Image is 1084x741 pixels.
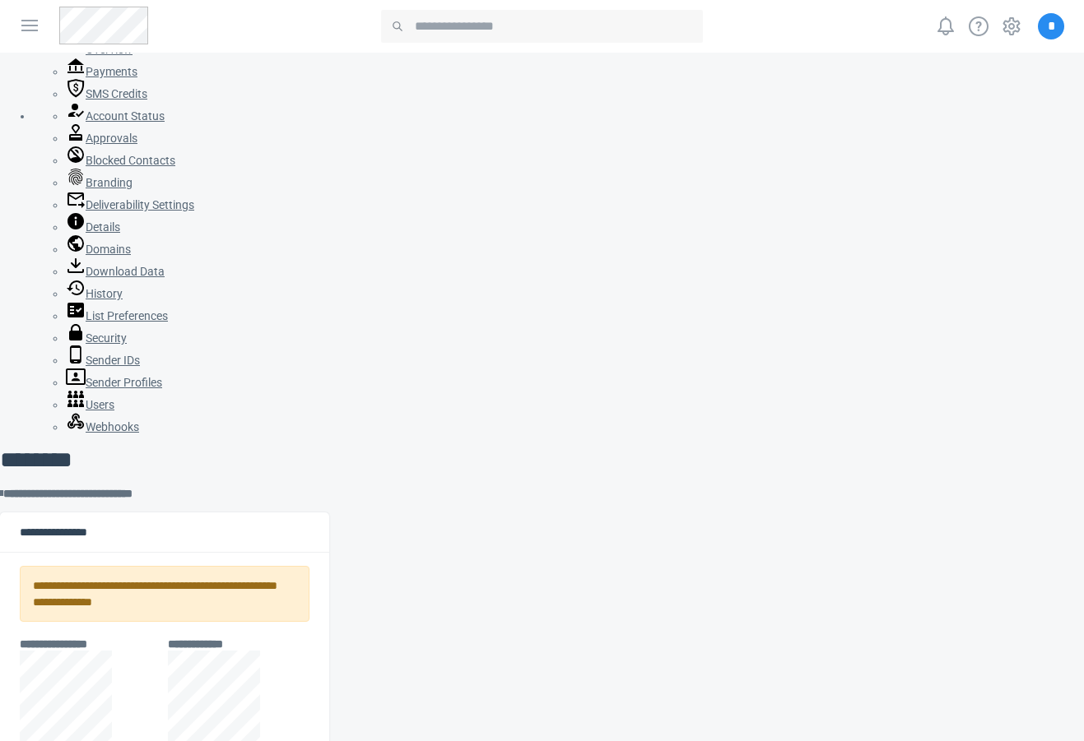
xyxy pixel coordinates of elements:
[66,331,127,345] a: Security
[66,65,137,78] a: Payments
[86,109,165,123] span: Account Status
[86,398,114,411] span: Users
[66,220,120,234] a: Details
[86,309,168,322] span: List Preferences
[86,243,131,256] span: Domains
[86,354,140,367] span: Sender IDs
[86,65,137,78] span: Payments
[86,154,175,167] span: Blocked Contacts
[86,376,162,389] span: Sender Profiles
[66,398,114,411] a: Users
[66,243,131,256] a: Domains
[66,376,162,389] a: Sender Profiles
[66,265,165,278] a: Download Data
[66,354,140,367] a: Sender IDs
[66,154,175,167] a: Blocked Contacts
[66,420,139,433] a: Webhooks
[66,109,165,123] a: Account Status
[86,220,120,234] span: Details
[66,87,147,100] a: SMS Credits
[86,331,127,345] span: Security
[86,265,165,278] span: Download Data
[86,87,147,100] span: SMS Credits
[66,309,168,322] a: List Preferences
[66,287,123,300] a: History
[86,287,123,300] span: History
[86,132,137,145] span: Approvals
[66,198,194,211] a: Deliverability Settings
[86,198,194,211] span: Deliverability Settings
[66,176,133,189] a: Branding
[86,420,139,433] span: Webhooks
[86,176,133,189] span: Branding
[66,132,137,145] a: Approvals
